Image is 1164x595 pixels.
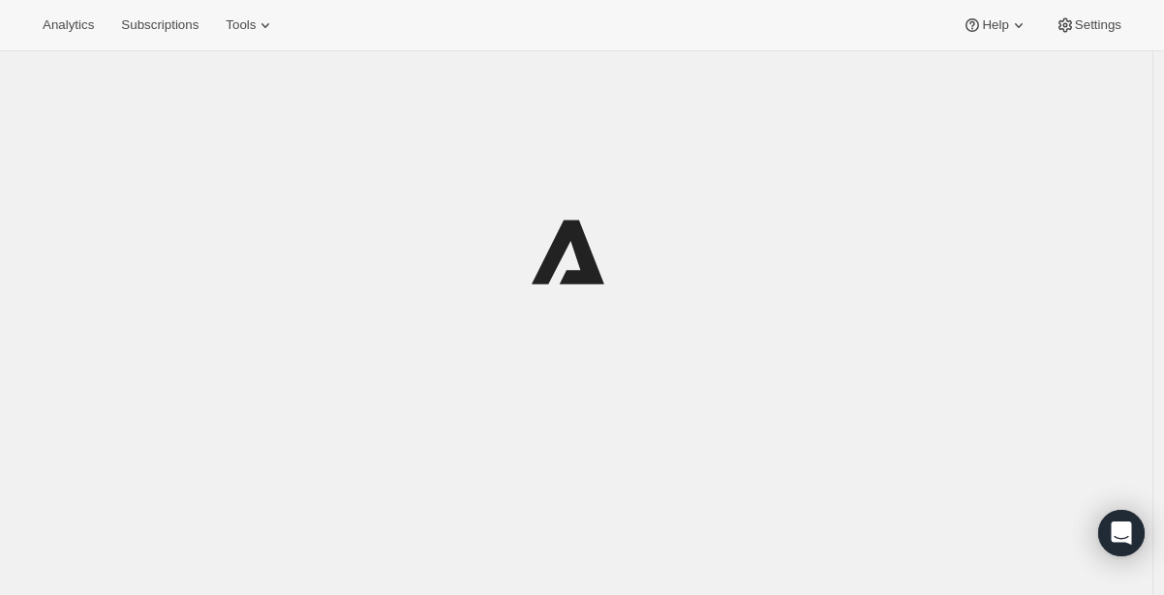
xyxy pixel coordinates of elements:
span: Help [982,17,1008,33]
button: Subscriptions [109,12,210,39]
button: Settings [1044,12,1133,39]
button: Analytics [31,12,106,39]
div: Open Intercom Messenger [1098,510,1145,556]
button: Help [951,12,1039,39]
span: Subscriptions [121,17,199,33]
span: Settings [1075,17,1121,33]
span: Analytics [43,17,94,33]
button: Tools [214,12,287,39]
span: Tools [226,17,256,33]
